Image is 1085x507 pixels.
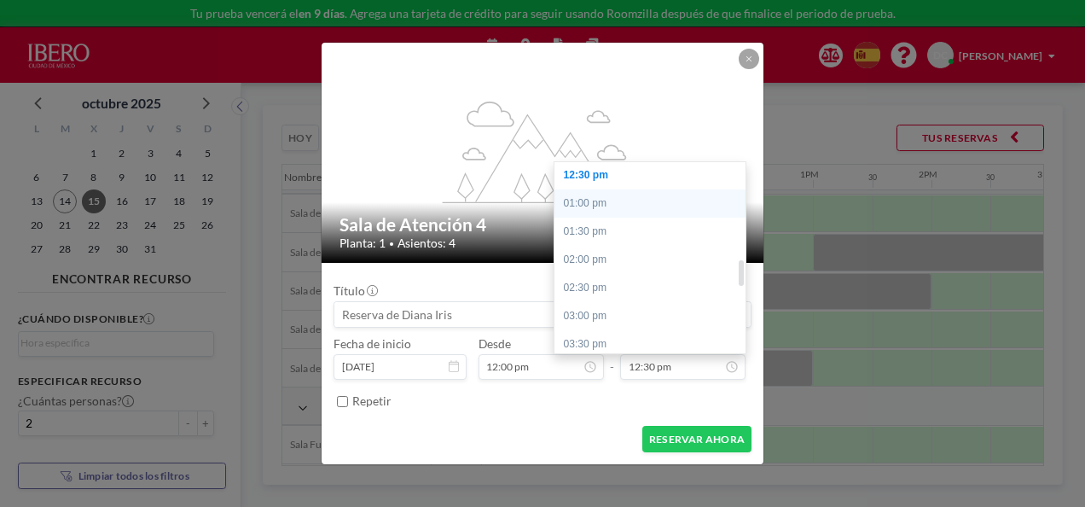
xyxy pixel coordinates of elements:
[554,218,754,246] div: 01:30 pm
[554,274,754,302] div: 02:30 pm
[397,236,455,250] span: Asientos: 4
[339,236,386,250] span: Planta: 1
[389,238,394,249] span: •
[554,302,754,330] div: 03:00 pm
[479,336,511,351] label: Desde
[334,283,377,298] label: Título
[554,246,754,274] div: 02:00 pm
[610,341,614,374] span: -
[334,336,411,351] label: Fecha de inicio
[554,330,754,358] div: 03:30 pm
[554,161,754,189] div: 12:30 pm
[352,393,392,408] label: Repetir
[642,426,751,452] button: RESERVAR AHORA
[339,213,747,236] h2: Sala de Atención 4
[554,189,754,218] div: 01:00 pm
[334,302,751,327] input: Reserva de Diana Iris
